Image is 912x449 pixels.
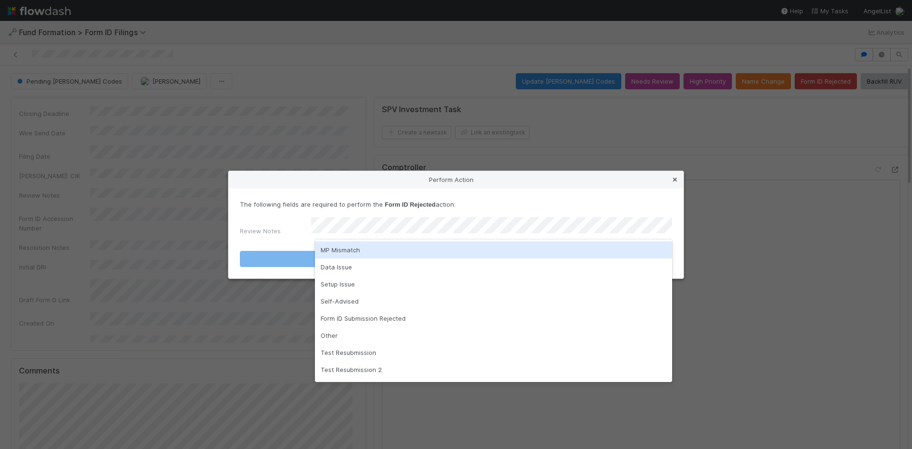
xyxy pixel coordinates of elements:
p: The following fields are required to perform the action: [240,200,672,210]
div: Setup Issue [315,276,672,293]
strong: Form ID Rejected [385,201,436,208]
label: Review Notes [240,226,281,236]
div: Perform Action [228,171,684,188]
div: Other [315,327,672,344]
button: Form ID Rejected [240,251,672,267]
div: Form ID Submission Rejected [315,310,672,327]
div: Test Resubmission [315,344,672,361]
div: MP Mismatch [315,241,672,258]
div: Data Issue [315,258,672,276]
div: Self-Advised [315,293,672,310]
div: Test Resubmission 2 [315,361,672,378]
div: Test Resubmission 3 [315,378,672,395]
